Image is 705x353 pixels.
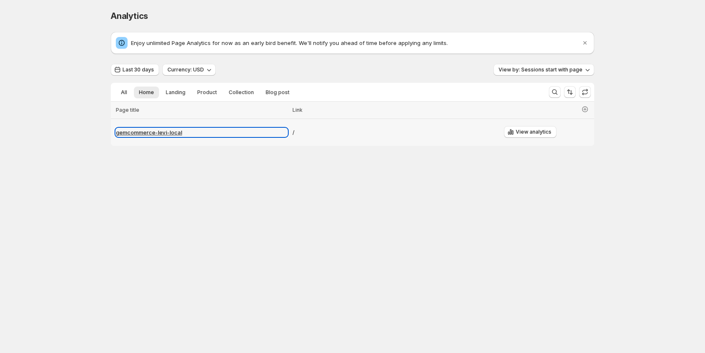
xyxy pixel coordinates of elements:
[162,64,216,76] button: Currency: USD
[167,66,204,73] span: Currency: USD
[111,11,148,21] span: Analytics
[493,64,594,76] button: View by: Sessions start with page
[292,107,303,113] span: Link
[131,39,581,47] p: Enjoy unlimited Page Analytics for now as an early bird benefit. We'll notify you ahead of time b...
[292,128,467,137] a: /
[564,86,576,98] button: Sort the results
[229,89,254,96] span: Collection
[139,89,154,96] span: Home
[266,89,290,96] span: Blog post
[549,86,561,98] button: Search and filter results
[116,128,287,137] button: gemcommerce-levi-local
[123,66,154,73] span: Last 30 days
[166,89,185,96] span: Landing
[121,89,127,96] span: All
[579,37,591,49] button: Dismiss notification
[499,66,582,73] span: View by: Sessions start with page
[504,126,556,138] button: View analytics
[197,89,217,96] span: Product
[516,129,551,135] span: View analytics
[111,64,159,76] button: Last 30 days
[116,107,139,113] span: Page title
